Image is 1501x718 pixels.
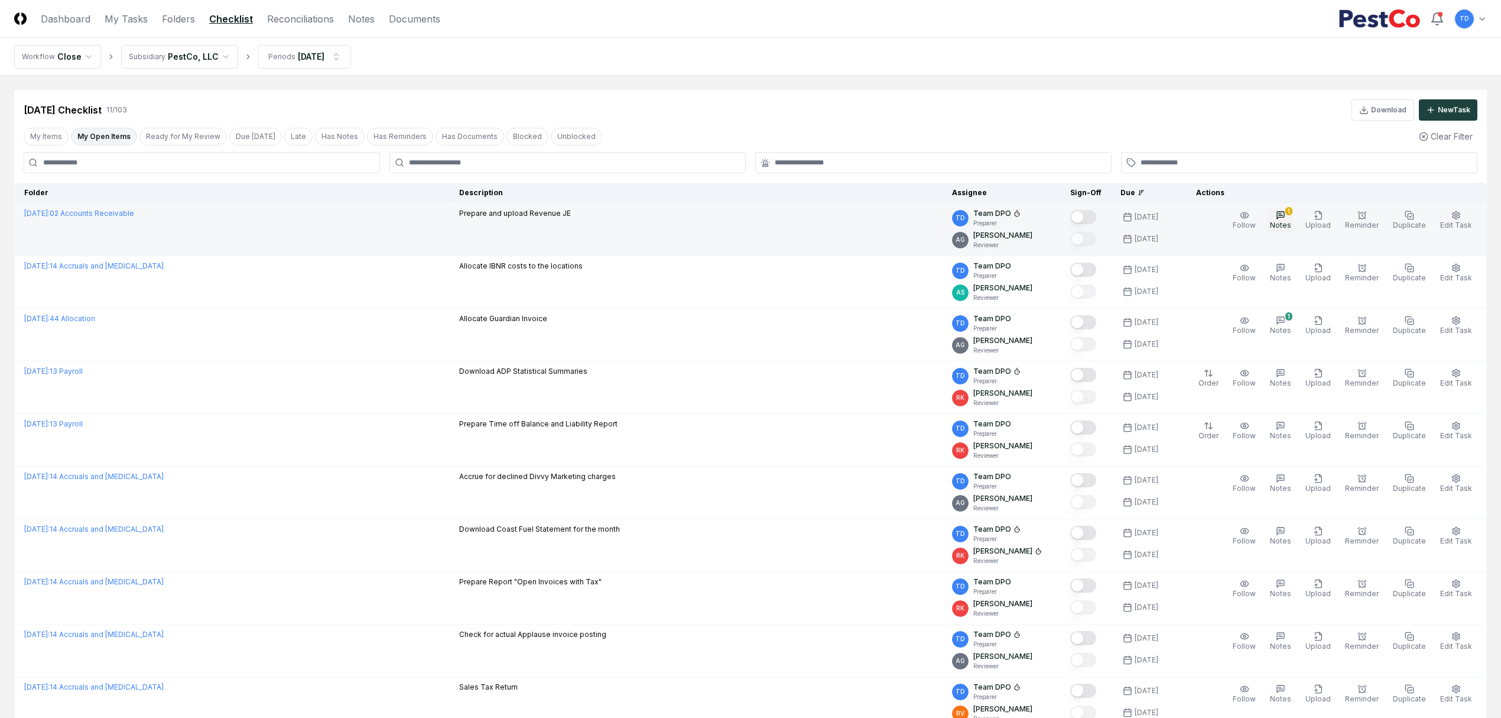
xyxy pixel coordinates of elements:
button: Mark complete [1070,548,1096,562]
span: RK [956,393,964,402]
p: Preparer [973,377,1021,386]
span: Reminder [1345,484,1379,493]
span: Notes [1270,642,1291,651]
button: Reminder [1343,313,1381,338]
span: Edit Task [1440,642,1472,651]
p: Team DPO [973,313,1011,324]
span: RK [956,551,964,560]
p: [PERSON_NAME] [973,651,1032,662]
div: Periods [268,51,295,62]
button: Duplicate [1390,629,1428,654]
div: [DATE] [1135,602,1158,613]
span: TD [956,266,965,275]
span: AS [956,288,964,297]
div: [DATE] [1135,339,1158,350]
span: TD [956,477,965,486]
span: Edit Task [1440,326,1472,335]
button: Mark complete [1070,210,1096,224]
button: Notes [1268,419,1294,444]
div: [DATE] [1135,422,1158,433]
span: Edit Task [1440,694,1472,703]
p: Preparer [973,693,1021,701]
div: Subsidiary [129,51,165,62]
p: Preparer [973,271,1011,280]
span: Upload [1305,221,1331,229]
div: New Task [1438,105,1470,115]
button: Upload [1303,313,1333,338]
button: Follow [1230,313,1258,338]
span: Upload [1305,326,1331,335]
span: TD [956,371,965,380]
div: Due [1120,187,1168,198]
span: Edit Task [1440,536,1472,545]
button: Mark complete [1070,495,1096,509]
div: [DATE] [1135,497,1158,507]
button: Reminder [1343,577,1381,601]
p: Download ADP Statistical Summaries [459,366,587,377]
button: Unblocked [551,128,602,145]
p: Team DPO [973,577,1011,587]
span: AG [956,341,965,350]
button: 1Notes [1268,208,1294,233]
button: Follow [1230,419,1258,444]
a: [DATE]:14 Accruals and [MEDICAL_DATA] [24,577,164,586]
span: Edit Task [1440,273,1472,282]
p: Sales Tax Return [459,682,518,693]
button: Duplicate [1390,682,1428,707]
p: [PERSON_NAME] [973,388,1032,399]
span: Reminder [1345,326,1379,335]
div: [DATE] [1135,444,1158,455]
span: Order [1198,431,1219,440]
button: Mark complete [1070,284,1096,299]
p: Reviewer [973,609,1032,618]
span: Upload [1305,642,1331,651]
p: Team DPO [973,524,1011,535]
div: 11 / 103 [106,105,127,115]
div: [DATE] [1135,286,1158,297]
span: Duplicate [1393,221,1426,229]
button: Follow [1230,208,1258,233]
span: Reminder [1345,642,1379,651]
button: Duplicate [1390,524,1428,549]
div: 1 [1285,207,1292,215]
span: Edit Task [1440,379,1472,387]
button: Reminder [1343,471,1381,496]
p: [PERSON_NAME] [973,599,1032,609]
button: Late [284,128,313,145]
span: Notes [1270,221,1291,229]
button: Duplicate [1390,577,1428,601]
button: NewTask [1419,99,1477,121]
span: RK [956,446,964,455]
span: Reminder [1345,221,1379,229]
span: TD [956,687,965,696]
span: Edit Task [1440,431,1472,440]
button: Notes [1268,366,1294,391]
a: Notes [348,12,375,26]
button: Notes [1268,577,1294,601]
button: Upload [1303,682,1333,707]
div: [DATE] [1135,707,1158,718]
span: Notes [1270,431,1291,440]
a: [DATE]:02 Accounts Receivable [24,209,134,218]
button: Upload [1303,629,1333,654]
button: Notes [1268,471,1294,496]
p: Reviewer [973,293,1032,302]
span: Follow [1233,273,1256,282]
p: Allocate Guardian Invoice [459,313,547,324]
span: Edit Task [1440,484,1472,493]
span: Notes [1270,536,1291,545]
button: Mark complete [1070,263,1096,277]
button: My Items [24,128,69,145]
span: Upload [1305,273,1331,282]
div: [DATE] [1135,633,1158,643]
p: Reviewer [973,451,1032,460]
button: Edit Task [1438,577,1474,601]
button: Reminder [1343,682,1381,707]
span: [DATE] : [24,472,50,481]
p: Check for actual Applause invoice posting [459,629,606,640]
p: Prepare and upload Revenue JE [459,208,571,219]
span: Upload [1305,694,1331,703]
span: Upload [1305,536,1331,545]
div: [DATE] [1135,234,1158,244]
span: Follow [1233,694,1256,703]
